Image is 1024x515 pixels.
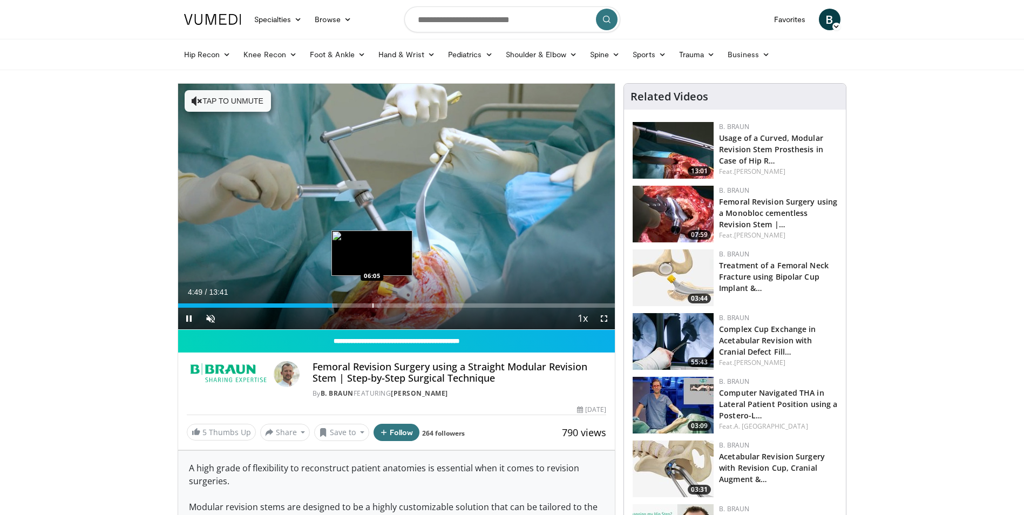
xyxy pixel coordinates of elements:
[688,485,711,494] span: 03:31
[260,424,310,441] button: Share
[374,424,420,441] button: Follow
[442,44,499,65] a: Pediatrics
[719,377,749,386] a: B. Braun
[633,377,714,433] img: 11fc43c8-c25e-4126-ac60-c8374046ba21.jpg.150x105_q85_crop-smart_upscale.jpg
[499,44,584,65] a: Shoulder & Elbow
[719,388,837,421] a: Computer Navigated THA in Lateral Patient Position using a Postero-L…
[688,357,711,367] span: 55:43
[719,422,837,431] div: Feat.
[719,167,837,177] div: Feat.
[313,361,606,384] h4: Femoral Revision Surgery using a Straight Modular Revision Stem | Step-by-Step Surgical Technique
[188,288,202,296] span: 4:49
[593,308,615,329] button: Fullscreen
[633,122,714,179] img: 3f0fddff-fdec-4e4b-bfed-b21d85259955.150x105_q85_crop-smart_upscale.jpg
[184,14,241,25] img: VuMedi Logo
[734,422,808,431] a: A. [GEOGRAPHIC_DATA]
[633,313,714,370] img: 8b64c0ca-f349-41b4-a711-37a94bb885a5.jpg.150x105_q85_crop-smart_upscale.jpg
[200,308,221,329] button: Unmute
[719,133,823,166] a: Usage of a Curved, Modular Revision Stem Prosthesis in Case of Hip R…
[422,429,465,438] a: 264 followers
[303,44,372,65] a: Foot & Ankle
[633,186,714,242] a: 07:59
[688,421,711,431] span: 03:09
[178,84,615,330] video-js: Video Player
[178,303,615,308] div: Progress Bar
[633,441,714,497] img: 44575493-eacc-451e-831c-71696420bc06.150x105_q85_crop-smart_upscale.jpg
[719,122,749,131] a: B. Braun
[187,424,256,441] a: 5 Thumbs Up
[819,9,840,30] a: B
[688,294,711,303] span: 03:44
[719,249,749,259] a: B. Braun
[768,9,812,30] a: Favorites
[719,186,749,195] a: B. Braun
[248,9,309,30] a: Specialties
[673,44,722,65] a: Trauma
[633,377,714,433] a: 03:09
[178,308,200,329] button: Pause
[178,44,238,65] a: Hip Recon
[633,249,714,306] a: 03:44
[202,427,207,437] span: 5
[404,6,620,32] input: Search topics, interventions
[372,44,442,65] a: Hand & Wrist
[630,90,708,103] h4: Related Videos
[721,44,776,65] a: Business
[633,441,714,497] a: 03:31
[734,167,785,176] a: [PERSON_NAME]
[185,90,271,112] button: Tap to unmute
[633,249,714,306] img: dd541074-bb98-4b7d-853b-83c717806bb5.jpg.150x105_q85_crop-smart_upscale.jpg
[321,389,354,398] a: B. Braun
[633,122,714,179] a: 13:01
[719,324,816,357] a: Complex Cup Exchange in Acetabular Revision with Cranial Defect Fill…
[274,361,300,387] img: Avatar
[313,389,606,398] div: By FEATURING
[719,441,749,450] a: B. Braun
[688,230,711,240] span: 07:59
[187,361,269,387] img: B. Braun
[584,44,626,65] a: Spine
[719,504,749,513] a: B. Braun
[719,358,837,368] div: Feat.
[209,288,228,296] span: 13:41
[719,451,825,484] a: Acetabular Revision Surgery with Revision Cup, Cranial Augment &…
[331,231,412,276] img: image.jpeg
[633,186,714,242] img: 97950487-ad54-47b6-9334-a8a64355b513.150x105_q85_crop-smart_upscale.jpg
[562,426,606,439] span: 790 views
[205,288,207,296] span: /
[572,308,593,329] button: Playback Rate
[633,313,714,370] a: 55:43
[719,196,837,229] a: Femoral Revision Surgery using a Monobloc cementless Revision Stem |…
[688,166,711,176] span: 13:01
[314,424,369,441] button: Save to
[626,44,673,65] a: Sports
[719,260,829,293] a: Treatment of a Femoral Neck Fracture using Bipolar Cup Implant &…
[577,405,606,415] div: [DATE]
[719,313,749,322] a: B. Braun
[308,9,358,30] a: Browse
[391,389,448,398] a: [PERSON_NAME]
[237,44,303,65] a: Knee Recon
[734,231,785,240] a: [PERSON_NAME]
[734,358,785,367] a: [PERSON_NAME]
[719,231,837,240] div: Feat.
